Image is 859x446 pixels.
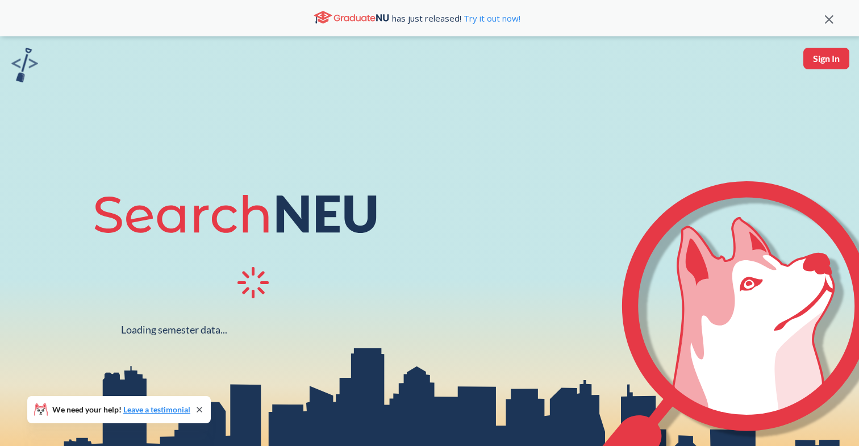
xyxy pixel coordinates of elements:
[392,12,520,24] span: has just released!
[123,405,190,414] a: Leave a testimonial
[52,406,190,414] span: We need your help!
[121,323,227,336] div: Loading semester data...
[11,48,38,86] a: sandbox logo
[461,12,520,24] a: Try it out now!
[803,48,849,69] button: Sign In
[11,48,38,82] img: sandbox logo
